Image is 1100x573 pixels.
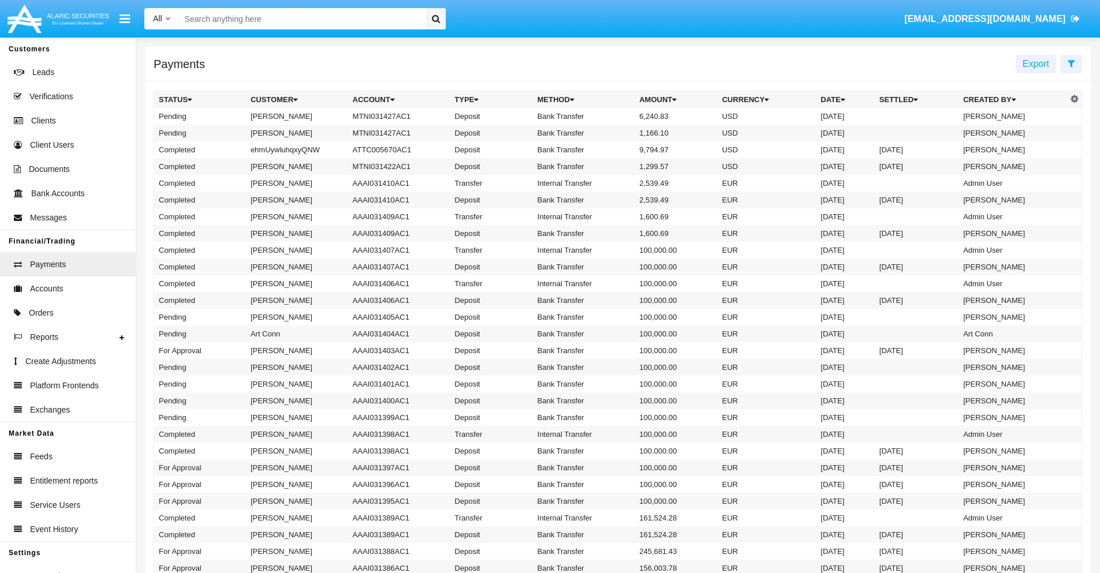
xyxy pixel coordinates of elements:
[450,325,532,342] td: Deposit
[816,493,875,510] td: [DATE]
[246,158,348,175] td: [PERSON_NAME]
[246,141,348,158] td: ehmUywluhqxyQNW
[154,325,246,342] td: Pending
[450,125,532,141] td: Deposit
[717,426,816,443] td: EUR
[899,3,1086,35] a: [EMAIL_ADDRESS][DOMAIN_NAME]
[875,259,959,275] td: [DATE]
[635,510,717,526] td: 161,524.28
[717,392,816,409] td: EUR
[29,307,54,319] span: Orders
[635,141,717,158] td: 9,794.97
[816,376,875,392] td: [DATE]
[533,125,635,141] td: Bank Transfer
[154,376,246,392] td: Pending
[816,409,875,426] td: [DATE]
[717,108,816,125] td: USD
[30,331,58,343] span: Reports
[635,543,717,560] td: 245,681.43
[450,242,532,259] td: Transfer
[450,292,532,309] td: Deposit
[816,426,875,443] td: [DATE]
[154,175,246,192] td: Completed
[348,493,450,510] td: AAAI031395AC1
[450,108,532,125] td: Deposit
[959,309,1067,325] td: [PERSON_NAME]
[246,426,348,443] td: [PERSON_NAME]
[25,355,96,368] span: Create Adjustments
[816,175,875,192] td: [DATE]
[450,225,532,242] td: Deposit
[450,175,532,192] td: Transfer
[154,225,246,242] td: Completed
[717,543,816,560] td: EUR
[533,526,635,543] td: Bank Transfer
[154,426,246,443] td: Completed
[875,141,959,158] td: [DATE]
[635,125,717,141] td: 1,166.10
[717,125,816,141] td: USD
[450,543,532,560] td: Deposit
[533,459,635,476] td: Bank Transfer
[348,208,450,225] td: AAAI031409AC1
[450,192,532,208] td: Deposit
[959,526,1067,543] td: [PERSON_NAME]
[31,188,85,200] span: Bank Accounts
[246,125,348,141] td: [PERSON_NAME]
[348,158,450,175] td: MTNI031422AC1
[154,141,246,158] td: Completed
[959,108,1067,125] td: [PERSON_NAME]
[635,443,717,459] td: 100,000.00
[1016,55,1056,73] button: Export
[533,409,635,426] td: Bank Transfer
[875,342,959,359] td: [DATE]
[246,192,348,208] td: [PERSON_NAME]
[875,443,959,459] td: [DATE]
[533,108,635,125] td: Bank Transfer
[30,380,99,392] span: Platform Frontends
[246,526,348,543] td: [PERSON_NAME]
[348,175,450,192] td: AAAI031410AC1
[533,242,635,259] td: Internal Transfer
[1023,59,1049,69] span: Export
[959,158,1067,175] td: [PERSON_NAME]
[246,259,348,275] td: [PERSON_NAME]
[635,175,717,192] td: 2,539.49
[959,125,1067,141] td: [PERSON_NAME]
[959,510,1067,526] td: Admin User
[348,392,450,409] td: AAAI031400AC1
[450,309,532,325] td: Deposit
[348,443,450,459] td: AAAI031398AC1
[154,59,205,69] h5: Payments
[30,404,70,416] span: Exchanges
[6,2,111,36] img: Logo image
[717,376,816,392] td: EUR
[154,242,246,259] td: Completed
[450,359,532,376] td: Deposit
[717,493,816,510] td: EUR
[959,376,1067,392] td: [PERSON_NAME]
[875,225,959,242] td: [DATE]
[348,376,450,392] td: AAAI031401AC1
[635,459,717,476] td: 100,000.00
[450,259,532,275] td: Deposit
[635,208,717,225] td: 1,600.69
[450,476,532,493] td: Deposit
[533,225,635,242] td: Bank Transfer
[154,409,246,426] td: Pending
[154,443,246,459] td: Completed
[717,342,816,359] td: EUR
[635,275,717,292] td: 100,000.00
[450,459,532,476] td: Deposit
[533,259,635,275] td: Bank Transfer
[635,192,717,208] td: 2,539.49
[816,158,875,175] td: [DATE]
[348,225,450,242] td: AAAI031409AC1
[635,526,717,543] td: 161,524.28
[154,476,246,493] td: For Approval
[959,225,1067,242] td: [PERSON_NAME]
[450,392,532,409] td: Deposit
[154,359,246,376] td: Pending
[154,392,246,409] td: Pending
[635,342,717,359] td: 100,000.00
